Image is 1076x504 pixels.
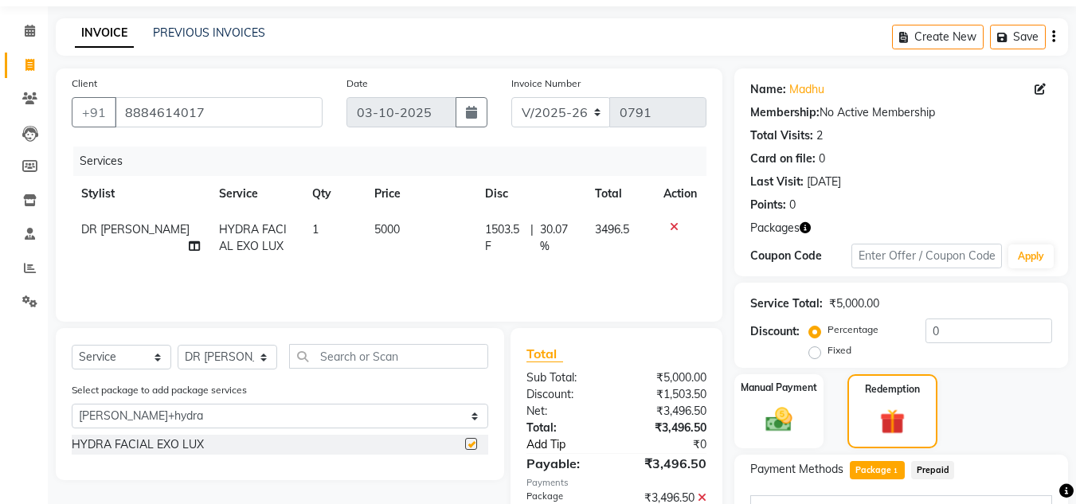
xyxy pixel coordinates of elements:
div: Net: [515,403,616,420]
div: HYDRA FACIAL EXO LUX [72,436,204,453]
label: Select package to add package services [72,383,247,397]
span: Total [526,346,563,362]
label: Manual Payment [741,381,817,395]
th: Total [585,176,654,212]
div: Discount: [515,386,616,403]
div: ₹3,496.50 [616,420,718,436]
span: 3496.5 [595,222,629,236]
label: Date [346,76,368,91]
a: Add Tip [515,436,633,453]
div: Coupon Code [750,248,851,264]
div: Total: [515,420,616,436]
span: 1503.5 F [485,221,524,255]
a: Madhu [789,81,824,98]
div: Service Total: [750,295,823,312]
div: Points: [750,197,786,213]
span: Package [850,461,905,479]
span: DR [PERSON_NAME] [81,222,190,236]
label: Invoice Number [511,76,581,91]
button: +91 [72,97,116,127]
div: Total Visits: [750,127,813,144]
div: 2 [816,127,823,144]
span: Packages [750,220,800,236]
div: Sub Total: [515,369,616,386]
div: ₹3,496.50 [616,403,718,420]
a: INVOICE [75,19,134,48]
div: Card on file: [750,150,816,167]
input: Search or Scan [289,344,488,369]
div: No Active Membership [750,104,1052,121]
div: Name: [750,81,786,98]
button: Create New [892,25,984,49]
span: Payment Methods [750,461,843,478]
button: Save [990,25,1046,49]
span: | [530,221,534,255]
div: Last Visit: [750,174,804,190]
div: ₹5,000.00 [616,369,718,386]
div: 0 [819,150,825,167]
input: Search by Name/Mobile/Email/Code [115,97,323,127]
label: Percentage [828,322,878,337]
input: Enter Offer / Coupon Code [851,244,1002,268]
div: ₹1,503.50 [616,386,718,403]
label: Client [72,76,97,91]
div: ₹3,496.50 [616,454,718,473]
th: Qty [303,176,365,212]
div: Payable: [515,454,616,473]
span: HYDRA FACIAL EXO LUX [219,222,287,253]
th: Service [209,176,303,212]
span: Prepaid [911,461,954,479]
div: Services [73,147,718,176]
th: Disc [475,176,585,212]
img: _gift.svg [872,406,913,437]
a: PREVIOUS INVOICES [153,25,265,40]
label: Fixed [828,343,851,357]
label: Redemption [865,382,920,397]
th: Price [365,176,475,212]
div: Membership: [750,104,820,121]
th: Stylist [72,176,209,212]
span: 30.07 % [540,221,576,255]
div: Discount: [750,323,800,340]
button: Apply [1008,244,1054,268]
div: ₹5,000.00 [829,295,879,312]
div: [DATE] [807,174,841,190]
img: _cash.svg [757,404,800,435]
div: Payments [526,476,706,490]
div: ₹0 [634,436,719,453]
div: 0 [789,197,796,213]
span: 1 [312,222,319,236]
th: Action [654,176,706,212]
span: 5000 [374,222,400,236]
span: 1 [891,467,900,476]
